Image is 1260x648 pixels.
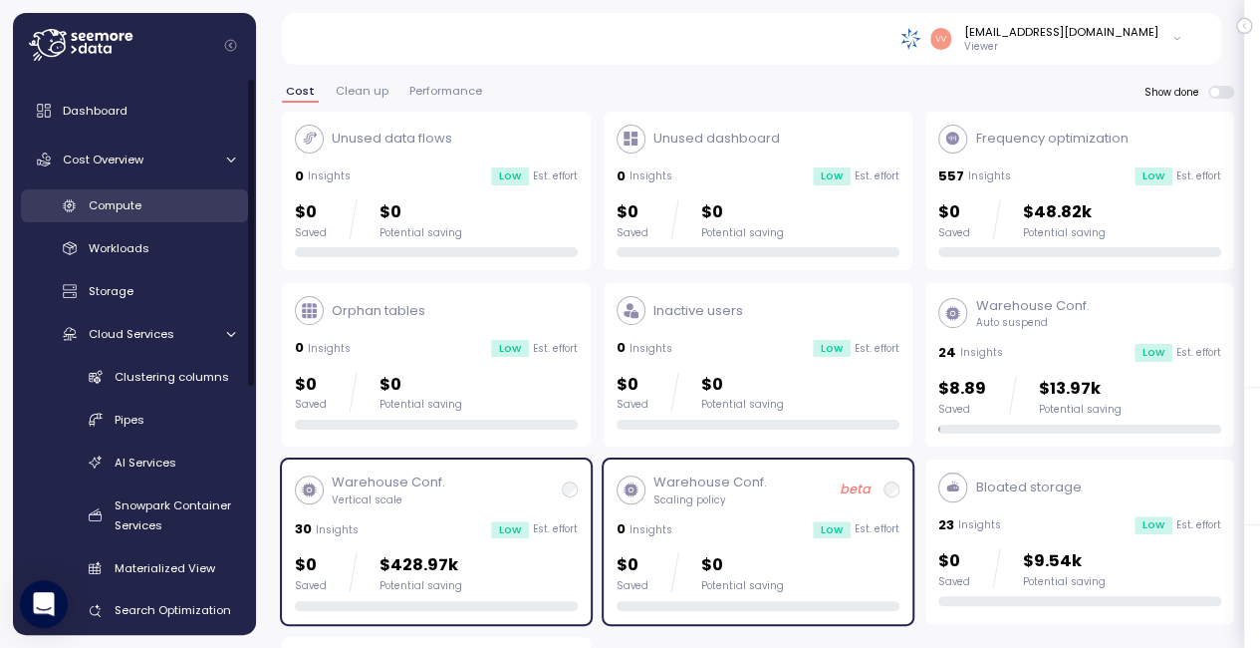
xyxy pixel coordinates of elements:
p: $9.54k [1023,548,1106,575]
p: $0 [617,372,648,399]
p: Est. effort [533,522,578,536]
p: $0 [938,548,970,575]
span: Cloud Services [89,326,174,342]
p: $8.89 [938,376,986,403]
span: Cost Overview [63,152,143,167]
span: Storage [89,283,133,299]
p: $0 [617,552,648,579]
p: beta [840,480,871,499]
div: Potential saving [379,579,462,593]
p: 0 [295,166,304,186]
p: $0 [701,372,784,399]
span: Show done [1143,86,1208,99]
p: Est. effort [855,342,899,356]
p: Insights [308,342,351,356]
a: Workloads [21,232,248,265]
p: $0 [295,199,327,226]
div: Low [1134,516,1172,534]
p: $0 [617,199,648,226]
div: Potential saving [379,226,462,240]
div: Saved [617,398,648,412]
p: Vertical scale [332,493,445,507]
div: Low [1134,344,1172,362]
p: Viewer [964,40,1158,54]
a: Cost Overview [21,140,248,179]
span: AI Services [115,455,176,471]
p: Scaling policy [653,493,767,507]
p: $0 [295,372,327,399]
p: Warehouse Conf. [653,473,767,492]
p: Insights [630,523,672,537]
p: 23 [938,515,954,535]
p: $428.97k [379,552,462,579]
p: Est. effort [855,522,899,536]
div: [EMAIL_ADDRESS][DOMAIN_NAME] [964,24,1158,40]
p: Orphan tables [332,301,425,321]
div: Low [1134,167,1172,185]
p: 0 [617,166,626,186]
span: Compute [89,197,141,213]
div: Low [491,340,529,358]
p: $48.82k [1023,199,1106,226]
div: Low [491,521,529,539]
p: $0 [701,199,784,226]
p: 557 [938,166,964,186]
span: Clustering columns [115,369,229,385]
p: $0 [701,552,784,579]
p: $0 [938,199,970,226]
span: Clean up [336,86,388,97]
img: 68790ce639d2d68da1992664.PNG [900,28,921,49]
span: Snowpark Container Services [115,497,231,533]
p: Est. effort [1176,346,1221,360]
div: Potential saving [1039,403,1122,417]
a: Pipes [21,403,248,436]
div: Low [491,167,529,185]
p: Insights [958,518,1001,532]
div: Saved [617,579,648,593]
span: Search Optimization [115,602,231,618]
div: Saved [938,575,970,589]
p: 24 [938,343,956,363]
p: Auto suspend [975,316,1089,330]
p: $0 [295,552,327,579]
p: Est. effort [533,169,578,183]
div: Open Intercom Messenger [20,580,68,628]
p: $13.97k [1039,376,1122,403]
div: Low [813,167,851,185]
a: Storage [21,275,248,308]
p: Unused dashboard [653,129,780,149]
div: Potential saving [379,398,462,412]
p: Est. effort [1176,169,1221,183]
p: Warehouse Conf. [332,473,445,492]
div: Saved [295,579,327,593]
a: Search Optimization [21,594,248,627]
div: Saved [938,403,986,417]
p: Insights [630,342,672,356]
div: Saved [295,398,327,412]
a: Cloud Services [21,317,248,350]
p: Est. effort [1176,518,1221,532]
span: Materialized View [115,560,215,576]
span: Cost [286,86,315,97]
div: Potential saving [1023,226,1106,240]
p: Insights [968,169,1011,183]
div: Potential saving [701,579,784,593]
p: Est. effort [533,342,578,356]
p: $0 [379,372,462,399]
p: 0 [295,338,304,358]
a: Snowpark Container Services [21,488,248,541]
p: Warehouse Conf. [975,296,1089,316]
p: Insights [630,169,672,183]
span: Dashboard [63,103,127,119]
a: Dashboard [21,91,248,131]
div: Potential saving [701,398,784,412]
p: Insights [960,346,1003,360]
p: Frequency optimization [975,129,1128,149]
span: Performance [409,86,482,97]
a: AI Services [21,446,248,479]
button: Collapse navigation [218,38,243,53]
a: Clustering columns [21,360,248,393]
div: Potential saving [1023,575,1106,589]
a: Compute [21,189,248,222]
p: Insights [316,523,359,537]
